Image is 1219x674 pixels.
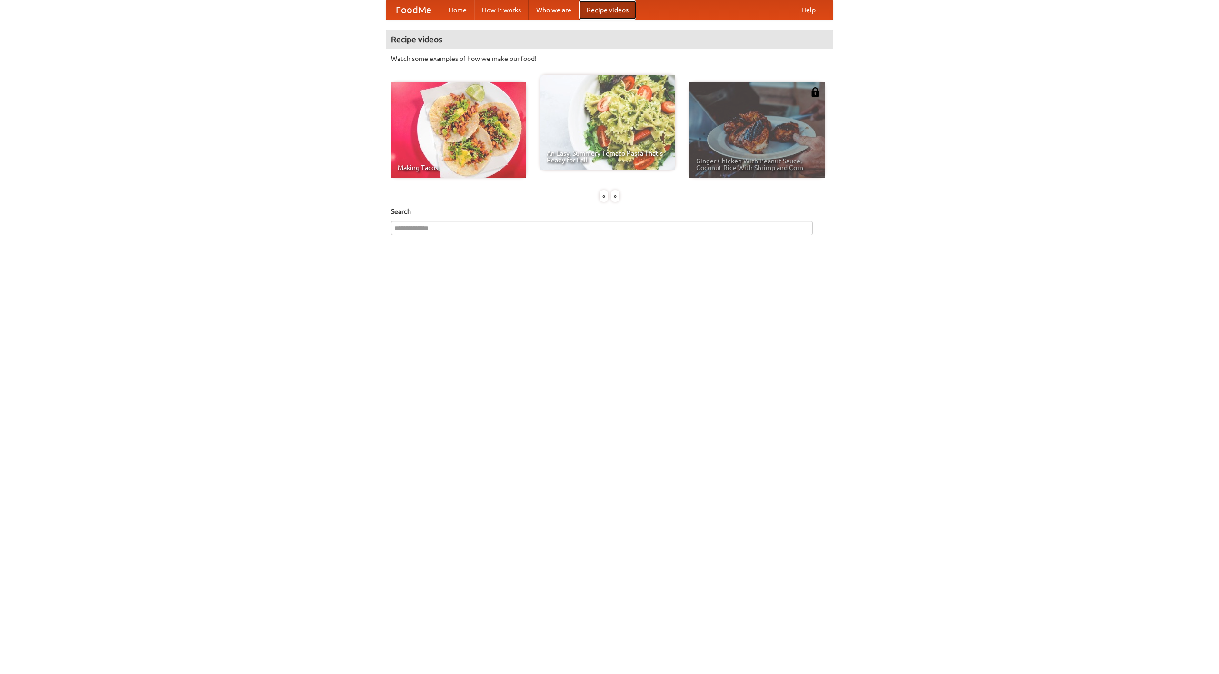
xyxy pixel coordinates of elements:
h4: Recipe videos [386,30,833,49]
span: An Easy, Summery Tomato Pasta That's Ready for Fall [547,150,669,163]
div: « [600,190,608,202]
a: An Easy, Summery Tomato Pasta That's Ready for Fall [540,75,675,170]
a: Help [794,0,823,20]
a: How it works [474,0,529,20]
h5: Search [391,207,828,216]
a: Making Tacos [391,82,526,178]
span: Making Tacos [398,164,520,171]
div: » [611,190,619,202]
img: 483408.png [810,87,820,97]
a: Home [441,0,474,20]
p: Watch some examples of how we make our food! [391,54,828,63]
a: FoodMe [386,0,441,20]
a: Recipe videos [579,0,636,20]
a: Who we are [529,0,579,20]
